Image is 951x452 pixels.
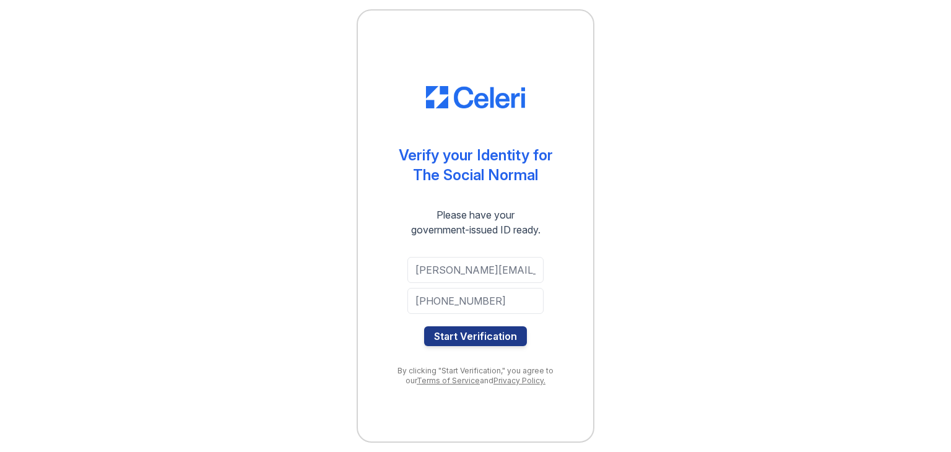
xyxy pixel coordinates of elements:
div: Please have your government-issued ID ready. [389,207,563,237]
img: CE_Logo_Blue-a8612792a0a2168367f1c8372b55b34899dd931a85d93a1a3d3e32e68fde9ad4.png [426,86,525,108]
input: Phone [407,288,544,314]
div: Verify your Identity for The Social Normal [399,146,553,185]
div: By clicking "Start Verification," you agree to our and [383,366,568,386]
input: Email [407,257,544,283]
button: Start Verification [424,326,527,346]
a: Privacy Policy. [493,376,545,385]
a: Terms of Service [417,376,480,385]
